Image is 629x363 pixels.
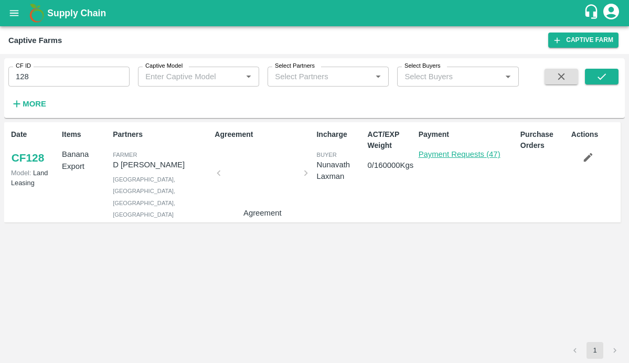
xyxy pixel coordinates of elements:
button: Open [242,70,255,83]
button: page 1 [587,342,603,359]
span: Model: [11,169,31,177]
p: Agreement [223,207,302,219]
div: Nunavath Laxman [316,159,363,183]
img: logo [26,3,47,24]
p: ACT/EXP Weight [368,129,414,151]
a: CF128 [11,148,45,167]
input: Select Buyers [400,70,484,83]
span: [GEOGRAPHIC_DATA], [GEOGRAPHIC_DATA], [GEOGRAPHIC_DATA], [GEOGRAPHIC_DATA] [113,176,175,218]
p: Land Leasing [11,168,58,188]
label: Select Partners [275,62,315,70]
input: Enter CF ID [8,67,130,87]
label: Select Buyers [404,62,441,70]
p: Partners [113,129,210,140]
p: Date [11,129,58,140]
span: Farmer [113,152,137,158]
a: Supply Chain [47,6,583,20]
input: Enter Captive Model [141,70,225,83]
p: Banana Export [62,148,109,172]
p: Items [62,129,109,140]
p: Actions [571,129,618,140]
a: Payment Requests (47) [419,150,500,158]
p: 0 / 160000 Kgs [368,159,414,171]
input: Select Partners [271,70,355,83]
label: Captive Model [145,62,183,70]
div: Captive Farms [8,34,62,47]
a: Captive Farm [548,33,619,48]
button: open drawer [2,1,26,25]
b: Supply Chain [47,8,106,18]
p: D [PERSON_NAME] [113,159,210,170]
nav: pagination navigation [565,342,625,359]
p: Incharge [316,129,363,140]
p: Payment [419,129,516,140]
strong: More [23,100,46,108]
label: CF ID [16,62,31,70]
button: Open [371,70,385,83]
p: Purchase Orders [520,129,567,151]
div: account of current user [602,2,621,24]
button: Open [501,70,515,83]
button: More [8,95,49,113]
p: Agreement [215,129,312,140]
div: customer-support [583,4,602,23]
span: buyer [316,152,336,158]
